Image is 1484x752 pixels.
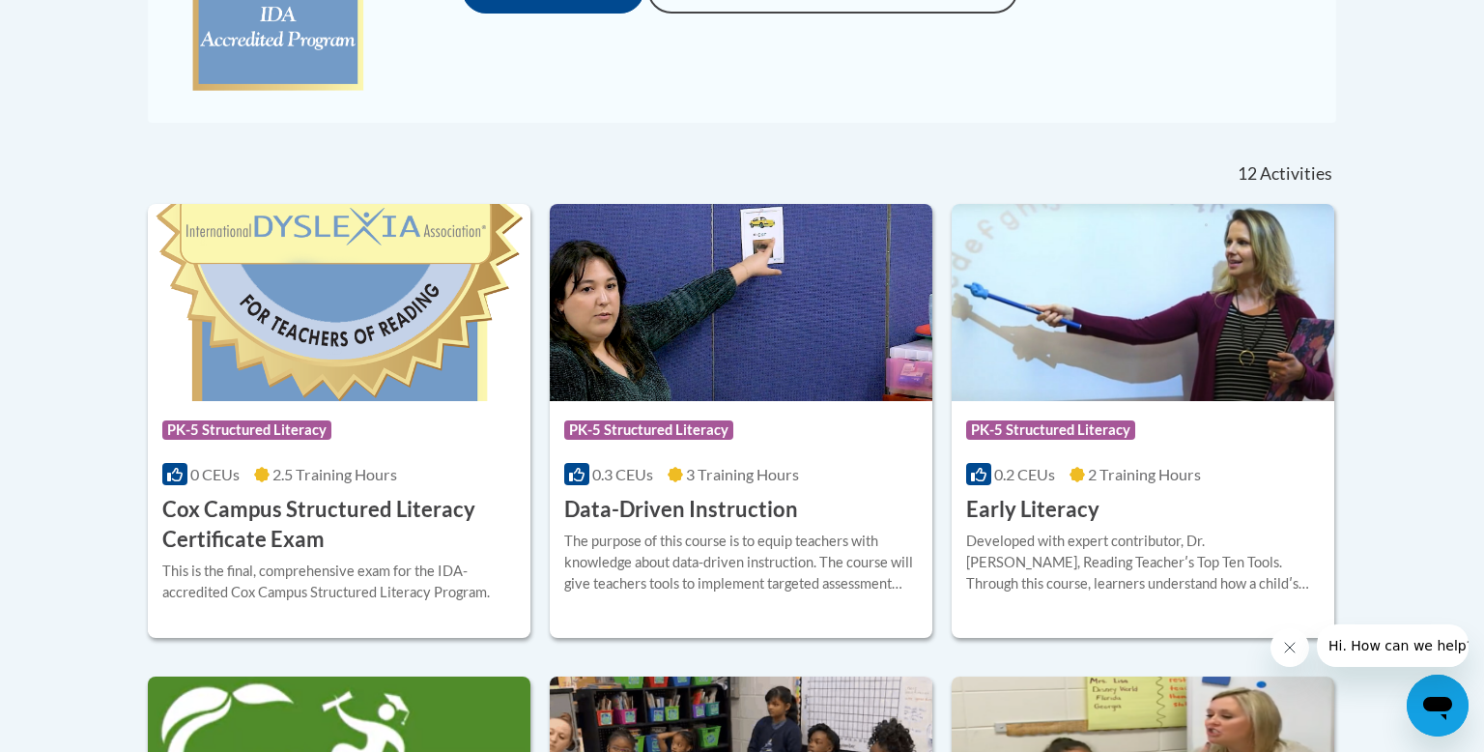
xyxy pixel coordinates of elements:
div: The purpose of this course is to equip teachers with knowledge about data-driven instruction. The... [564,531,918,594]
span: 0 CEUs [190,465,240,483]
span: Hi. How can we help? [12,14,157,29]
iframe: Button to launch messaging window [1407,675,1469,737]
span: 2 Training Hours [1088,465,1201,483]
iframe: Message from company [1317,624,1469,667]
a: Course LogoPK-5 Structured Literacy0.2 CEUs2 Training Hours Early LiteracyDeveloped with expert c... [952,204,1334,637]
span: 0.3 CEUs [592,465,653,483]
span: PK-5 Structured Literacy [564,420,733,440]
span: PK-5 Structured Literacy [966,420,1135,440]
img: Course Logo [148,204,530,401]
iframe: Close message [1270,628,1309,667]
span: 12 [1238,163,1257,185]
span: Activities [1260,163,1332,185]
a: Course LogoPK-5 Structured Literacy0.3 CEUs3 Training Hours Data-Driven InstructionThe purpose of... [550,204,932,637]
a: Course LogoPK-5 Structured Literacy0 CEUs2.5 Training Hours Cox Campus Structured Literacy Certif... [148,204,530,637]
h3: Early Literacy [966,495,1099,525]
h3: Cox Campus Structured Literacy Certificate Exam [162,495,516,555]
div: This is the final, comprehensive exam for the IDA-accredited Cox Campus Structured Literacy Program. [162,561,516,603]
h3: Data-Driven Instruction [564,495,798,525]
div: Developed with expert contributor, Dr. [PERSON_NAME], Reading Teacherʹs Top Ten Tools. Through th... [966,531,1320,594]
span: 0.2 CEUs [994,465,1055,483]
span: 2.5 Training Hours [272,465,397,483]
span: PK-5 Structured Literacy [162,420,331,440]
img: Course Logo [550,204,932,401]
img: Course Logo [952,204,1334,401]
span: 3 Training Hours [686,465,799,483]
